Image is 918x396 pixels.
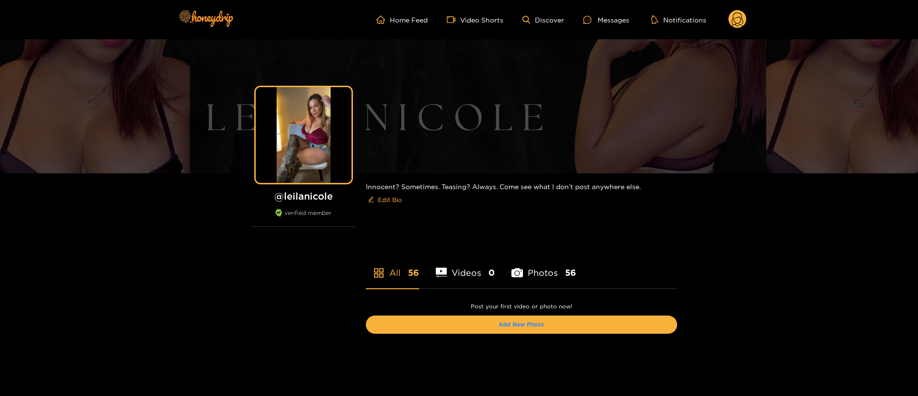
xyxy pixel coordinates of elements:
[368,196,374,204] span: edit
[251,190,356,202] h1: @ leilanicole
[373,267,385,279] span: appstore
[378,195,402,204] span: Edit Bio
[488,267,495,279] span: 0
[366,173,677,215] div: Innocent? Sometimes. Teasing? Always. Come see what I don’t post anywhere else.
[366,316,677,334] button: Add New Photo
[447,15,460,24] span: video-camera
[522,16,564,24] a: Discover
[499,321,544,328] a: Add New Photo
[583,14,629,25] div: Messages
[436,245,495,288] li: Videos
[251,209,356,227] div: verified member
[366,192,404,207] button: editEdit Bio
[366,303,677,310] p: Post your first video or photo now!
[511,245,576,288] li: Photos
[376,15,390,24] span: home
[447,15,503,24] a: Video Shorts
[366,245,419,288] li: All
[648,15,709,24] button: Notifications
[376,15,428,24] a: Home Feed
[408,267,419,279] span: 56
[565,267,576,279] span: 56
